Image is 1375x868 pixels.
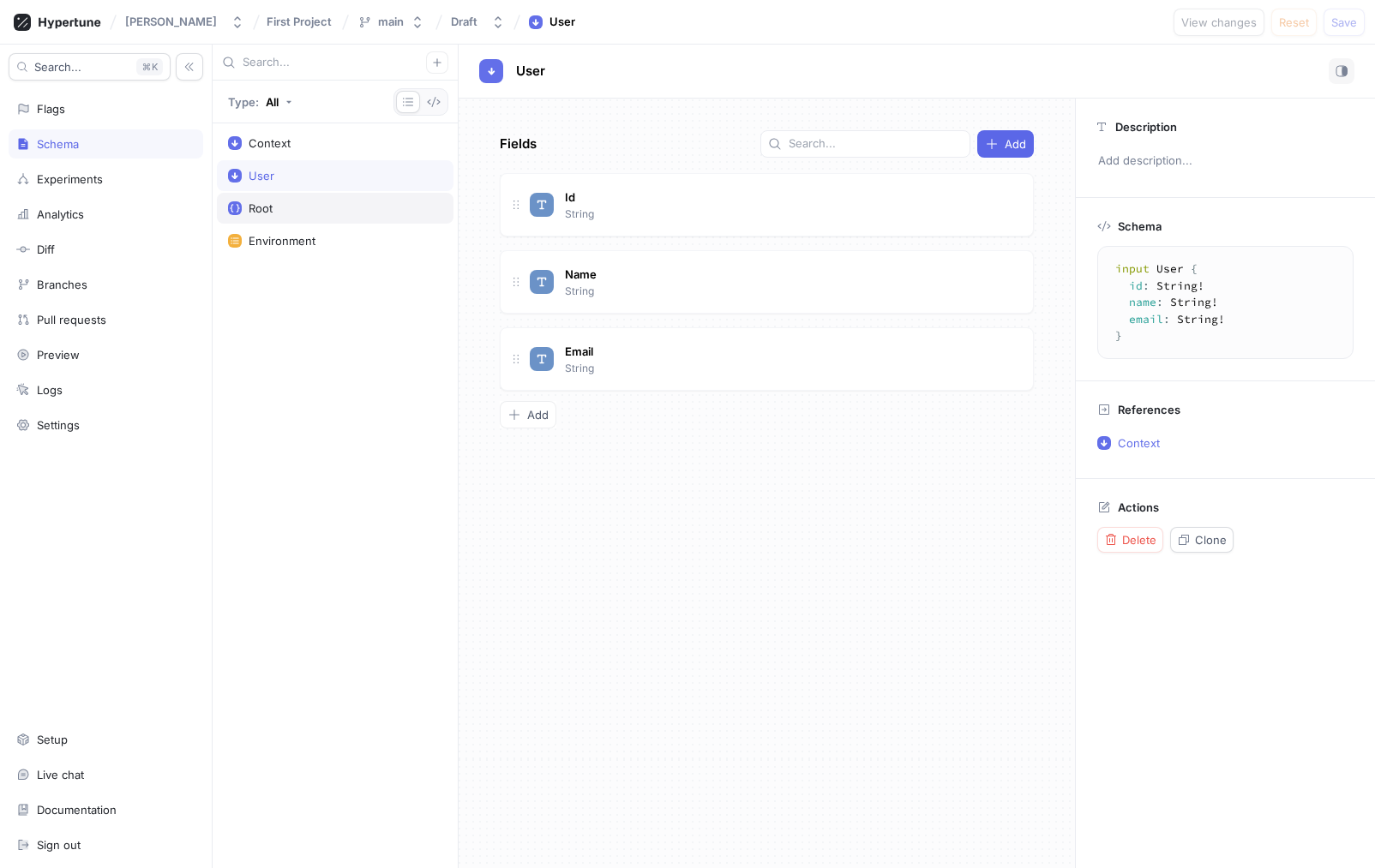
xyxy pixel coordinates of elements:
[1005,139,1026,149] span: Add
[243,54,426,71] input: Search...
[37,733,68,746] div: Setup
[9,53,171,81] button: Search...K
[444,8,512,36] button: Draft
[1118,403,1180,416] p: References
[37,348,80,362] div: Preview
[1118,436,1160,450] p: Context
[500,135,537,154] p: Fields
[1331,17,1357,27] span: Save
[1181,17,1257,27] span: View changes
[118,8,251,36] button: [PERSON_NAME]
[125,15,217,29] div: [PERSON_NAME]
[565,361,594,376] p: String
[249,136,291,150] div: Context
[565,284,594,299] p: String
[249,169,274,183] div: User
[37,207,84,221] div: Analytics
[249,234,315,248] div: Environment
[1195,535,1227,545] span: Clone
[37,418,80,432] div: Settings
[1115,120,1177,134] p: Description
[1122,535,1156,545] span: Delete
[565,267,597,281] span: Name
[977,130,1034,158] button: Add
[37,838,81,852] div: Sign out
[1279,17,1309,27] span: Reset
[516,64,545,78] span: User
[1097,527,1163,553] button: Delete
[37,137,79,151] div: Schema
[565,207,594,222] p: String
[1105,254,1346,351] textarea: input User { id: String! name: String! email: String! }
[34,62,81,72] span: Search...
[37,172,103,186] div: Experiments
[37,383,63,397] div: Logs
[1090,429,1354,457] button: Context
[500,401,556,428] button: Add
[37,102,65,116] div: Flags
[565,344,593,358] span: Email
[565,190,575,204] span: Id
[1118,500,1159,514] p: Actions
[789,135,963,153] input: Search...
[37,768,84,781] div: Live chat
[136,58,163,75] div: K
[1324,9,1365,36] button: Save
[1170,527,1234,553] button: Clone
[1174,9,1264,36] button: View changes
[267,15,332,27] span: First Project
[378,15,404,29] div: main
[37,278,87,291] div: Branches
[228,95,259,109] p: Type:
[37,242,55,256] div: Diff
[37,803,117,817] div: Documentation
[527,410,549,420] span: Add
[222,87,298,117] button: Type: All
[1118,219,1162,233] p: Schema
[549,14,575,31] div: User
[1090,147,1360,176] p: Add description...
[249,201,273,215] div: Root
[1271,9,1317,36] button: Reset
[351,8,431,36] button: main
[9,795,203,824] a: Documentation
[37,313,106,326] div: Pull requests
[451,15,477,29] div: Draft
[266,95,279,109] div: All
